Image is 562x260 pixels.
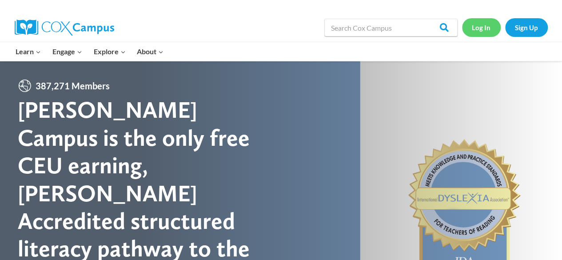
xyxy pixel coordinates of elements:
[88,42,132,61] button: Child menu of Explore
[505,18,548,36] a: Sign Up
[131,42,169,61] button: Child menu of About
[10,42,169,61] nav: Primary Navigation
[47,42,88,61] button: Child menu of Engage
[10,42,47,61] button: Child menu of Learn
[462,18,548,36] nav: Secondary Navigation
[324,19,458,36] input: Search Cox Campus
[462,18,501,36] a: Log In
[32,79,113,93] span: 387,271 Members
[15,20,114,36] img: Cox Campus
